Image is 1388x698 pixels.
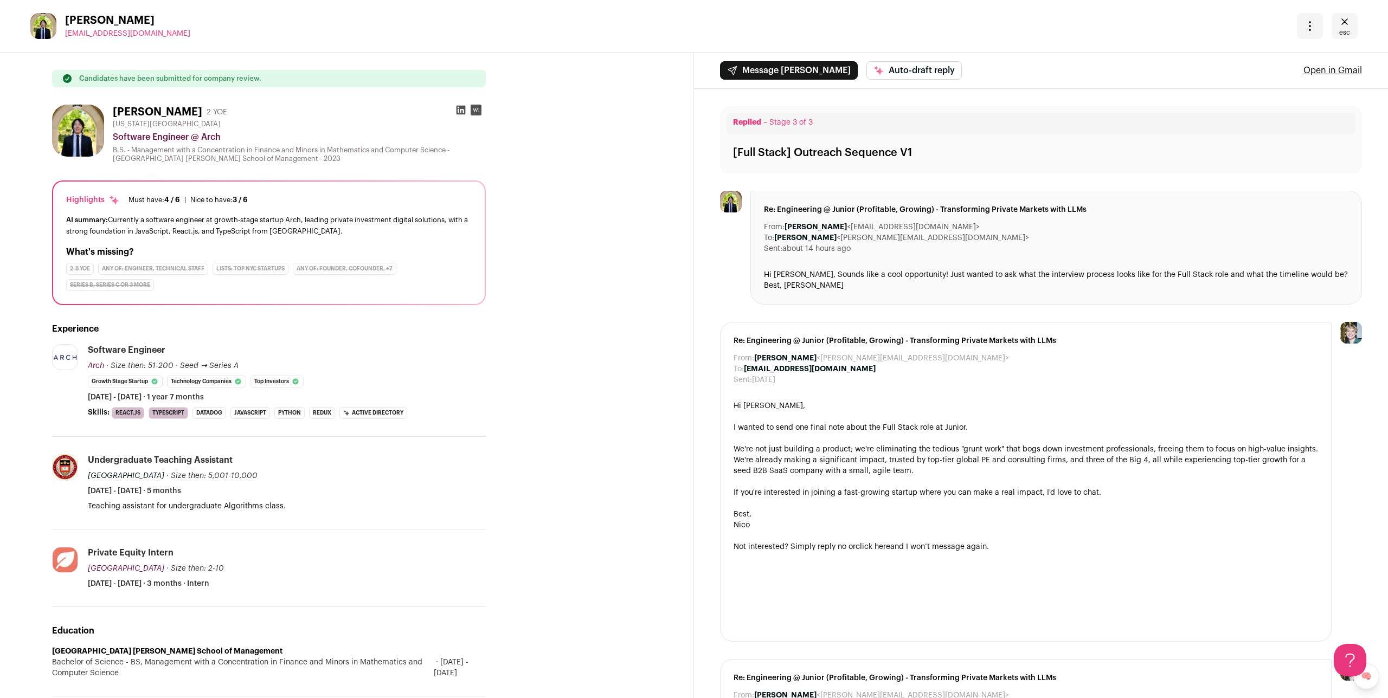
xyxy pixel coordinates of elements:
span: [GEOGRAPHIC_DATA] [88,472,164,480]
p: Teaching assistant for undergraduate Algorithms class. [88,501,486,512]
h2: Education [52,624,486,637]
li: Growth Stage Startup [88,376,163,387]
a: Close [1332,13,1358,39]
img: 7e14843a6efd85561227ddd5b64ce54b900f657e12325fd795a0d651c6babe67.png [53,352,78,363]
h2: Experience [52,322,486,335]
div: Any of: founder, cofounder, +7 [293,263,396,275]
div: Software Engineer [88,344,165,356]
span: Re: Engineering @ Junior (Profitable, Growing) - Transforming Private Markets with LLMs [764,204,1348,215]
span: · [176,360,178,371]
div: Nico [734,520,1318,531]
h1: [PERSON_NAME] [113,105,202,120]
iframe: Help Scout Beacon - Open [1334,644,1366,676]
div: Currently a software engineer at growth-stage startup Arch, leading private investment digital so... [66,214,472,237]
div: Lists: Top NYC Startups [213,263,288,275]
span: [GEOGRAPHIC_DATA] [88,565,164,572]
dt: From: [734,353,754,364]
div: Hi [PERSON_NAME], Sounds like a cool opportunity! Just wanted to ask what the interview process l... [764,269,1348,291]
li: Redux [309,407,335,419]
span: [DATE] - [DATE] · 3 months · Intern [88,578,209,589]
li: Technology Companies [167,376,246,387]
dd: about 14 hours ago [782,243,851,254]
strong: [GEOGRAPHIC_DATA] [PERSON_NAME] School of Management [52,648,282,655]
img: ed868bd612e9b03485e27cf9fdd7788cef2f05b619ee39413e0755601c601003 [720,191,742,212]
li: Python [274,407,305,419]
li: React.js [112,407,144,419]
dt: Sent: [764,243,782,254]
a: click here [856,543,890,551]
span: Re: Engineering @ Junior (Profitable, Growing) - Transforming Private Markets with LLMs [734,335,1318,346]
dt: To: [764,232,774,243]
img: 70c85a972f4f368e71ab940ca6db8baf53fb5b821582d6112166135c712759ef.jpg [53,547,78,572]
div: 2 YOE [207,107,227,118]
b: [EMAIL_ADDRESS][DOMAIN_NAME] [744,365,876,373]
span: [DATE] - [DATE] [434,657,486,678]
div: 2-8 YOE [66,263,94,275]
div: Highlights [66,195,120,205]
div: I wanted to send one final note about the Full Stack role at Junior. [734,422,1318,433]
img: 6494470-medium_jpg [1340,322,1362,344]
span: [PERSON_NAME] [65,13,190,28]
div: Software Engineer @ Arch [113,131,486,144]
b: [PERSON_NAME] [785,223,847,231]
li: JavaScript [230,407,270,419]
b: [PERSON_NAME] [754,354,817,362]
li: Top Investors [250,376,304,387]
div: Must have: [128,196,180,204]
a: Open in Gmail [1303,64,1362,77]
li: Datadog [192,407,226,419]
span: esc [1339,28,1350,37]
span: · Size then: 51-200 [106,362,173,370]
span: Skills: [88,407,110,418]
div: Bachelor of Science - BS, Management with a Concentration in Finance and Minors in Mathematics an... [52,657,486,678]
div: Undergraduate Teaching Assistant [88,454,233,466]
span: Replied [733,119,761,126]
dd: <[PERSON_NAME][EMAIL_ADDRESS][DOMAIN_NAME]> [774,232,1029,243]
p: Candidates have been submitted for company review. [79,74,261,83]
span: – [763,119,767,126]
span: Seed → Series A [180,362,239,370]
div: Hi [PERSON_NAME], [734,400,1318,411]
dt: To: [734,364,744,374]
span: 3 / 6 [233,196,248,203]
img: ed868bd612e9b03485e27cf9fdd7788cef2f05b619ee39413e0755601c601003 [52,105,104,157]
dd: [DATE] [752,374,775,385]
b: [PERSON_NAME] [774,234,837,242]
span: [DATE] - [DATE] · 5 months [88,486,181,496]
div: Best, [734,509,1318,520]
div: Any of: Engineer, Technical Staff [98,263,208,275]
h2: What's missing? [66,245,472,258]
span: Re: Engineering @ Junior (Profitable, Growing) - Transforming Private Markets with LLMs [734,673,1318,683]
span: 4 / 6 [164,196,180,203]
li: TypeScript [149,407,188,419]
img: ed868bd612e9b03485e27cf9fdd7788cef2f05b619ee39413e0755601c601003 [30,13,56,39]
ul: | [128,196,248,204]
span: · Size then: 5,001-10,000 [166,472,258,480]
span: [EMAIL_ADDRESS][DOMAIN_NAME] [65,30,190,37]
div: Series B, Series C or 3 more [66,279,154,291]
dd: <[PERSON_NAME][EMAIL_ADDRESS][DOMAIN_NAME]> [754,353,1009,364]
a: 🧠 [1353,663,1379,689]
span: Arch [88,362,104,370]
div: B.S. - Management with a Concentration in Finance and Minors in Mathematics and Computer Science ... [113,146,486,163]
img: bd5165842d4a792596db2a6bb9640d6166854c1f7b5f291db156f4b3f1e0f1c5.jpg [53,455,78,480]
span: [DATE] - [DATE] · 1 year 7 months [88,392,204,403]
dt: From: [764,222,785,232]
button: Auto-draft reply [866,61,962,80]
span: · Size then: 2-10 [166,565,224,572]
button: Message [PERSON_NAME] [720,61,858,80]
div: If you're interested in joining a fast-growing startup where you can make a real impact, I'd love... [734,487,1318,498]
div: Not interested? Simply reply no or and I won’t message again. [734,541,1318,552]
div: [Full Stack] Outreach Sequence V1 [733,145,912,160]
dd: <[EMAIL_ADDRESS][DOMAIN_NAME]> [785,222,980,232]
div: Private Equity Intern [88,547,173,559]
div: Nice to have: [190,196,248,204]
span: Stage 3 of 3 [769,119,813,126]
span: AI summary: [66,216,108,223]
span: [US_STATE][GEOGRAPHIC_DATA] [113,120,221,128]
li: Active Directory [339,407,407,419]
button: Open dropdown [1297,13,1323,39]
dt: Sent: [734,374,752,385]
div: We're not just building a product; we're eliminating the tedious "grunt work" that bogs down inve... [734,444,1318,476]
a: [EMAIL_ADDRESS][DOMAIN_NAME] [65,28,190,39]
